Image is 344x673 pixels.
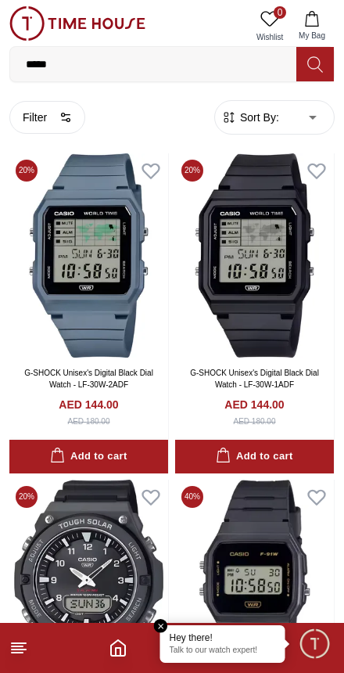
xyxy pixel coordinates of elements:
[175,153,334,358] img: G-SHOCK Unisex's Digital Black Dial Watch - LF-30W-1ADF
[16,160,38,182] span: 20 %
[237,110,279,125] span: Sort By:
[24,369,153,389] a: G-SHOCK Unisex's Digital Black Dial Watch - LF-30W-2ADF
[190,369,319,389] a: G-SHOCK Unisex's Digital Black Dial Watch - LF-30W-1ADF
[9,101,85,134] button: Filter
[68,416,110,427] div: AED 180.00
[292,30,331,41] span: My Bag
[250,6,289,46] a: 0Wishlist
[181,486,203,508] span: 40 %
[175,440,334,473] button: Add to cart
[9,153,168,358] img: G-SHOCK Unisex's Digital Black Dial Watch - LF-30W-2ADF
[289,6,335,46] button: My Bag
[16,486,38,508] span: 20 %
[250,31,289,43] span: Wishlist
[59,397,118,412] h4: AED 144.00
[170,632,276,644] div: Hey there!
[298,627,332,661] div: Chat Widget
[216,448,292,466] div: Add to cart
[181,160,203,182] span: 20 %
[50,448,127,466] div: Add to cart
[224,397,284,412] h4: AED 144.00
[221,110,279,125] button: Sort By:
[274,6,286,19] span: 0
[170,646,276,657] p: Talk to our watch expert!
[9,440,168,473] button: Add to cart
[154,619,168,633] em: Close tooltip
[9,6,145,41] img: ...
[234,416,276,427] div: AED 180.00
[109,639,127,657] a: Home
